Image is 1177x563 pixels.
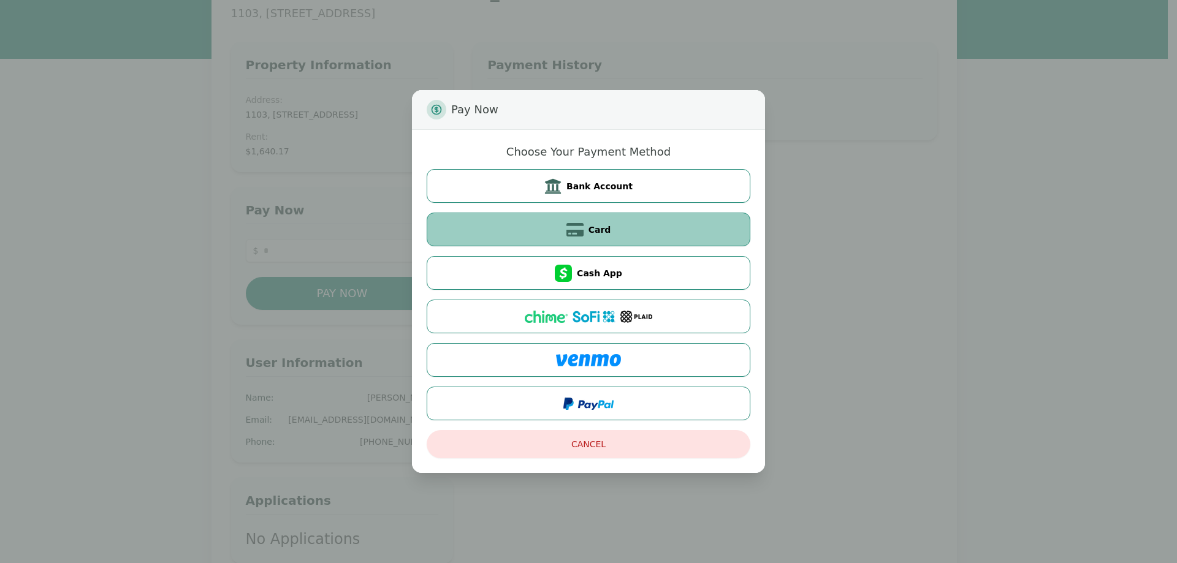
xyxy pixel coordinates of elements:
button: Card [427,213,750,246]
button: Cancel [427,430,750,458]
img: Plaid logo [620,311,652,323]
img: Chime logo [525,311,568,323]
img: SoFi logo [573,311,615,323]
span: Pay Now [451,100,498,119]
span: Card [588,224,611,236]
span: Cash App [577,267,622,279]
img: PayPal logo [563,398,614,410]
span: Bank Account [566,180,633,192]
h2: Choose Your Payment Method [506,145,671,159]
button: Bank Account [427,169,750,203]
img: Venmo logo [556,354,621,366]
button: Cash App [427,256,750,290]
